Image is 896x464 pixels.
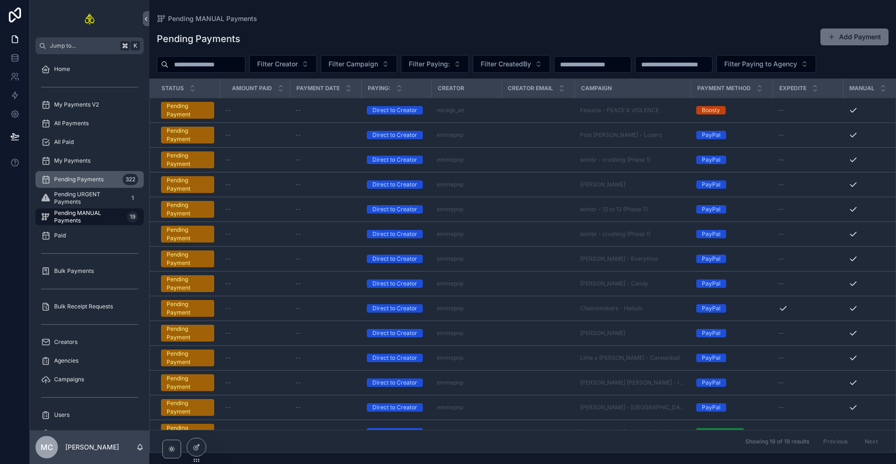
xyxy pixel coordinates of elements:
[225,255,284,263] a: --
[321,55,397,73] button: Select Button
[696,403,767,412] a: PayPal
[580,156,651,164] span: sombr - crushing (Phase 1)
[437,329,496,337] a: emmepnp
[225,354,231,362] span: --
[481,59,531,69] span: Filter CreatedBy
[372,156,417,164] div: Direct to Creator
[696,255,767,263] a: PayPal
[225,131,231,139] span: --
[778,404,837,411] a: --
[696,304,767,313] a: PayPal
[249,55,317,73] button: Select Button
[54,176,104,183] span: Pending Payments
[724,59,797,69] span: Filter Paying to Agency
[167,325,209,342] div: Pending Payment
[372,354,417,362] div: Direct to Creator
[35,208,144,225] a: Pending MANUAL Payments19
[580,404,685,411] a: [PERSON_NAME] - [GEOGRAPHIC_DATA]
[778,156,784,164] span: --
[437,329,463,337] a: emmepnp
[702,106,720,114] div: Boosty
[54,303,113,310] span: Bulk Receipt Requests
[225,206,231,213] span: --
[778,107,784,114] span: --
[295,255,301,263] span: --
[367,428,426,436] a: Direct to Creator
[367,403,426,412] a: Direct to Creator
[778,255,784,263] span: --
[580,230,651,238] span: sombr - crushing (Phase 1)
[295,107,356,114] a: --
[437,181,463,188] a: emmepnp
[35,227,144,244] a: Paid
[84,11,96,26] img: App logo
[35,334,144,350] a: Creators
[778,230,784,238] span: --
[295,181,356,188] a: --
[580,354,685,362] a: Lithe x [PERSON_NAME] - Cannonball
[702,378,721,387] div: PayPal
[167,250,209,267] div: Pending Payment
[580,354,680,362] a: Lithe x [PERSON_NAME] - Cannonball
[54,138,74,146] span: All Paid
[167,300,209,317] div: Pending Payment
[225,404,231,411] span: --
[580,305,643,312] a: Chainsmokers - Helium
[437,131,496,139] a: emmepnp
[580,181,685,188] a: [PERSON_NAME]
[225,428,284,436] a: --
[696,329,767,337] a: PayPal
[580,206,648,213] span: sombr - 12 to 12 (Phase 7)
[161,127,214,143] a: Pending Payment
[35,190,144,207] a: Pending URGENT Payments1
[437,404,463,411] span: emmepnp
[702,156,721,164] div: PayPal
[54,338,77,346] span: Creators
[123,174,138,185] div: 322
[329,59,378,69] span: Filter Campaign
[716,55,816,73] button: Select Button
[225,230,284,238] a: --
[372,329,417,337] div: Direct to Creator
[225,156,284,164] a: --
[295,255,356,263] a: --
[778,329,837,337] a: --
[473,55,550,73] button: Select Button
[580,107,659,114] a: Faouzia - PEACE & VIOLENCE
[437,230,496,238] a: emmepnp
[437,379,496,386] a: emmepnp
[696,279,767,288] a: PayPal
[295,404,356,411] a: --
[367,230,426,238] a: Direct to Creator
[225,181,231,188] span: --
[54,157,91,164] span: My Payments
[580,230,685,238] a: sombr - crushing (Phase 1)
[225,329,231,337] span: --
[580,379,685,386] a: [PERSON_NAME] [PERSON_NAME] - I luv that babe
[778,230,837,238] a: --
[225,329,284,337] a: --
[132,42,139,50] span: K
[161,275,214,292] a: Pending Payment
[295,131,301,139] span: --
[167,102,209,119] div: Pending Payment
[702,230,721,238] div: PayPal
[295,329,301,337] span: --
[367,106,426,114] a: Direct to Creator
[580,156,685,164] a: sombr - crushing (Phase 1)
[778,404,784,411] span: --
[367,378,426,387] a: Direct to Creator
[54,267,94,275] span: Bulk Payments
[167,424,209,441] div: Pending Payment
[161,176,214,193] a: Pending Payment
[35,407,144,423] a: Users
[167,275,209,292] div: Pending Payment
[295,181,301,188] span: --
[161,325,214,342] a: Pending Payment
[35,61,144,78] a: Home
[778,206,784,213] span: --
[437,280,463,287] a: emmepnp
[35,171,144,188] a: Pending Payments322
[372,304,417,313] div: Direct to Creator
